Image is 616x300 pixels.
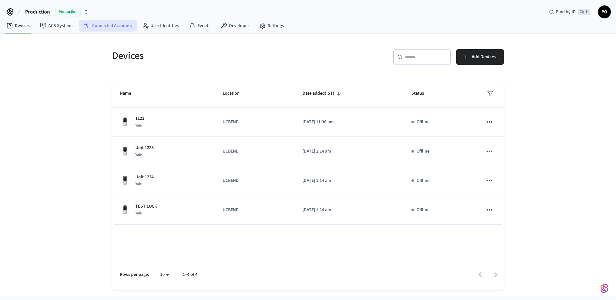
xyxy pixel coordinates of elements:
[472,53,496,61] span: Add Devices
[120,205,130,215] img: Yale Assure Touchscreen Wifi Smart Lock, Satin Nickel, Front
[601,283,608,294] img: SeamLogoGradient.69752ec5.svg
[223,177,287,184] p: UCBEND
[303,89,343,98] span: Date added(IST)
[135,211,142,216] span: Yale
[120,175,130,186] img: Yale Assure Touchscreen Wifi Smart Lock, Satin Nickel, Front
[223,207,287,213] p: UCBEND
[135,152,142,157] span: Yale
[417,119,429,126] p: Offline
[135,145,154,151] p: Unit 1223
[417,148,429,155] p: Offline
[456,49,504,65] button: Add Devices
[25,8,50,16] span: Production
[120,146,130,156] img: Yale Assure Touchscreen Wifi Smart Lock, Satin Nickel, Front
[55,8,81,16] span: Production
[598,5,611,18] button: PO
[135,123,142,128] span: Yale
[599,6,610,18] span: PO
[135,174,154,181] p: Unit 1224
[303,207,396,213] p: [DATE] 1:14 am
[184,20,216,32] a: Events
[137,20,184,32] a: User Identities
[216,20,254,32] a: Developer
[120,117,130,127] img: Yale Assure Touchscreen Wifi Smart Lock, Satin Nickel, Front
[544,6,595,18] div: Find by IDCtrl K
[417,207,429,213] p: Offline
[223,148,287,155] p: UCBEND
[135,115,144,122] p: 1123
[223,89,248,98] span: Location
[411,89,432,98] span: Status
[120,271,149,278] p: Rows per page:
[303,148,396,155] p: [DATE] 1:14 am
[157,270,172,279] div: 10
[183,271,197,278] p: 1–4 of 4
[223,119,287,126] p: UCBEND
[112,80,504,225] table: sticky table
[35,20,79,32] a: ACS Systems
[79,20,137,32] a: Connected Accounts
[112,49,304,62] h5: Devices
[417,177,429,184] p: Offline
[254,20,289,32] a: Settings
[1,20,35,32] a: Devices
[135,203,157,210] p: TEST LOCK
[578,9,590,15] span: Ctrl K
[303,119,396,126] p: [DATE] 11:36 pm
[135,181,142,187] span: Yale
[556,9,576,15] span: Find by ID
[303,177,396,184] p: [DATE] 1:14 am
[120,89,140,98] span: Name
